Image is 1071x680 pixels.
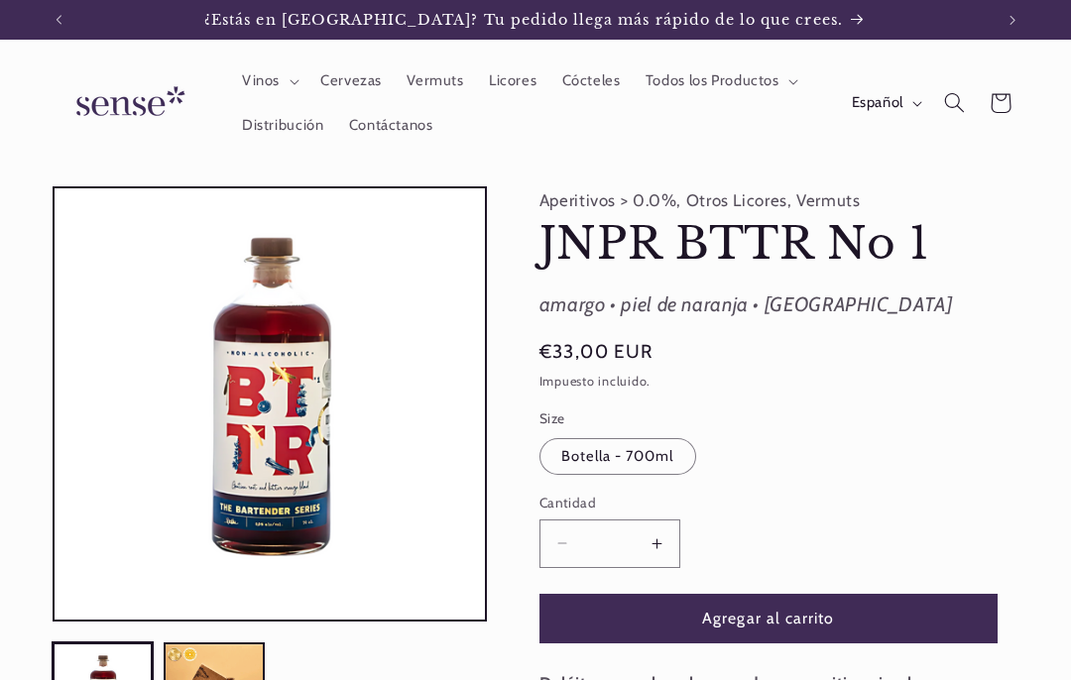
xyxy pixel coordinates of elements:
[539,287,1019,323] div: amargo • piel de naranja • [GEOGRAPHIC_DATA]
[336,103,445,147] a: Contáctanos
[539,493,998,512] label: Cantidad
[407,71,463,90] span: Vermuts
[307,59,394,103] a: Cervezas
[242,71,280,90] span: Vinos
[562,71,621,90] span: Cócteles
[242,116,324,135] span: Distribución
[539,438,696,476] label: Botella - 700ml
[839,83,931,123] button: Español
[549,59,633,103] a: Cócteles
[53,74,201,131] img: Sense
[852,92,903,114] span: Español
[204,11,843,29] span: ¿Estás en [GEOGRAPHIC_DATA]? Tu pedido llega más rápido de lo que crees.
[539,216,1019,273] h1: JNPR BTTR No 1
[539,372,1019,393] div: Impuesto incluido.
[539,338,654,366] span: €33,00 EUR
[931,80,977,126] summary: Búsqueda
[395,59,477,103] a: Vermuts
[229,103,336,147] a: Distribución
[646,71,779,90] span: Todos los Productos
[229,59,307,103] summary: Vinos
[539,408,567,428] legend: Size
[320,71,382,90] span: Cervezas
[349,116,433,135] span: Contáctanos
[489,71,536,90] span: Licores
[476,59,549,103] a: Licores
[633,59,807,103] summary: Todos los Productos
[45,67,209,140] a: Sense
[539,594,998,642] button: Agregar al carrito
